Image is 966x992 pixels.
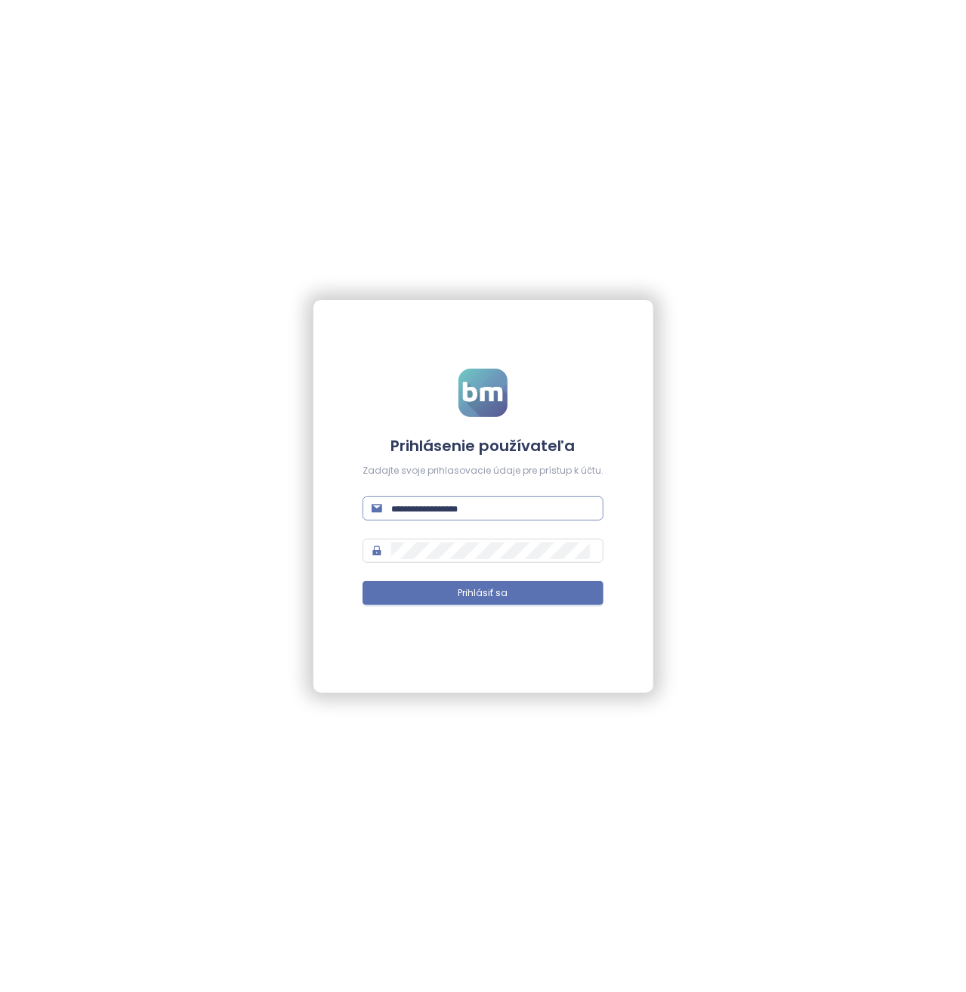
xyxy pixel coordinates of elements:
[363,581,603,605] button: Prihlásiť sa
[372,503,382,514] span: mail
[372,545,382,556] span: lock
[363,464,603,478] div: Zadajte svoje prihlasovacie údaje pre prístup k účtu.
[363,435,603,456] h4: Prihlásenie používateľa
[458,369,508,417] img: logo
[458,586,508,601] span: Prihlásiť sa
